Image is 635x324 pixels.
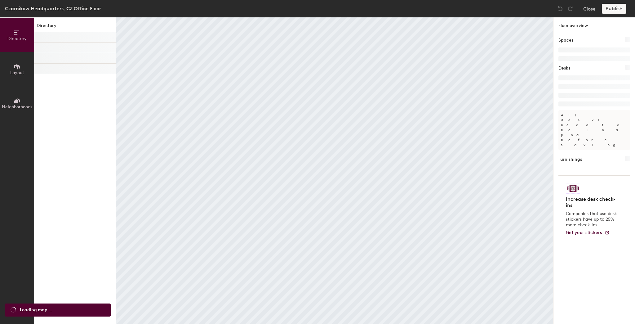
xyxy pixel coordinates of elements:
p: Companies that use desk stickers have up to 25% more check-ins. [566,211,619,228]
h4: Increase desk check-ins [566,196,619,209]
a: Get your stickers [566,230,610,236]
h1: Furnishings [558,156,582,163]
div: Czarnikow Headquarters, CZ Office Floor [5,5,101,12]
h1: Desks [558,65,570,72]
h1: Spaces [558,37,573,44]
img: Redo [567,6,573,12]
p: All desks need to be in a pod before saving [558,110,630,150]
span: Layout [10,70,24,75]
span: Get your stickers [566,230,602,235]
img: Sticker logo [566,183,580,194]
img: Undo [557,6,563,12]
span: Loading map ... [20,307,52,313]
button: Close [583,4,596,14]
span: Neighborhoods [2,104,32,110]
h1: Directory [34,22,116,32]
canvas: Map [116,17,553,324]
h1: Floor overview [553,17,635,32]
span: Directory [7,36,27,41]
